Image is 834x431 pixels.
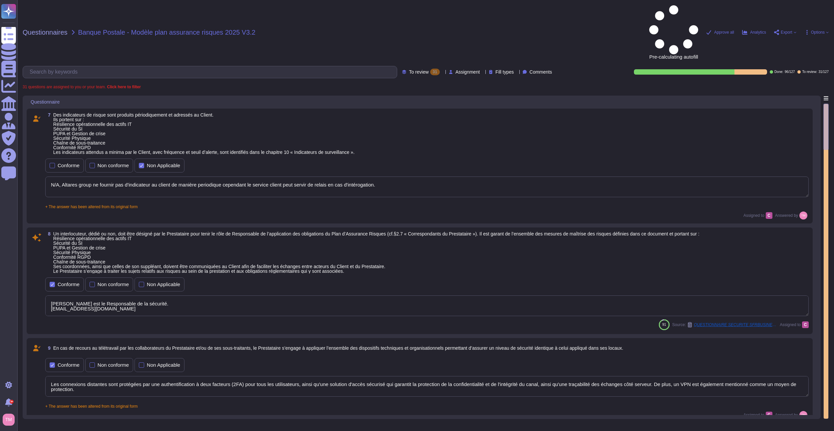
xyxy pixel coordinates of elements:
[45,205,138,209] span: + The answer has been altered from its original form
[23,29,68,36] span: Questionnaires
[53,231,699,274] span: Un interlocuteur, dédié ou non, doit être désigné par le Prestataire pour tenir le rôle de Respon...
[53,112,355,155] span: Des indicateurs de risque sont produits périodiquement et adressés au Client. Ils portent sur : R...
[774,70,783,74] span: Done:
[98,282,129,287] div: Non conforme
[766,212,772,219] div: C
[781,30,792,34] span: Export
[455,70,480,74] span: Assignment
[23,85,141,89] span: 31 questions are assigned to you or your team.
[45,177,809,197] textarea: N/A, Altares group ne fournir pas d'indicateur au client de manière periodique cependant le servi...
[529,70,552,74] span: Comments
[53,345,623,351] span: En cas de recours au télétravail par les collaborateurs du Prestataire et/ou de ses sous-traitant...
[3,414,15,426] img: user
[662,323,666,326] span: 91
[58,163,80,168] div: Conforme
[694,323,777,327] span: QUESTIONNAIRE SECURITE SFRBUSINESS
[147,163,180,168] div: Non Applicable
[45,404,138,409] span: + The answer has been altered from its original form
[26,66,397,78] input: Search by keywords
[766,412,772,418] div: C
[780,321,809,328] span: Assigned to
[811,30,825,34] span: Options
[45,376,809,397] textarea: Les connexions distantes sont protégées par une authentification à deux facteurs (2FA) pour tous ...
[78,29,256,36] span: Banque Postale - Modèle plan assurance risques 2025 V3.2
[58,362,80,367] div: Conforme
[495,70,514,74] span: Fill types
[649,5,698,59] span: Pre-calculating autofill
[802,321,809,328] div: C
[98,163,129,168] div: Non conforme
[775,214,798,217] span: Answered by
[799,212,807,219] img: user
[45,113,51,117] span: 7
[409,70,428,74] span: To review
[45,346,51,350] span: 9
[10,400,14,404] div: 9+
[45,295,809,316] textarea: [PERSON_NAME] est le Responsable de la sécurité. [EMAIL_ADDRESS][DOMAIN_NAME]
[775,413,798,417] span: Answered by
[106,85,141,89] b: Click here to filter
[430,69,440,75] div: 31
[1,412,19,427] button: user
[147,362,180,367] div: Non Applicable
[799,411,807,419] img: user
[785,70,795,74] span: 96 / 127
[147,282,180,287] div: Non Applicable
[31,100,60,104] span: Questionnaire
[818,70,829,74] span: 31 / 127
[743,212,772,219] span: Assigned to
[750,30,766,34] span: Analytics
[672,322,777,327] span: Source:
[45,231,51,236] span: 8
[802,70,817,74] span: To review:
[714,30,734,34] span: Approve all
[743,412,772,418] span: Assigned to
[58,282,80,287] div: Conforme
[742,30,766,35] button: Analytics
[98,362,129,367] div: Non conforme
[706,30,734,35] button: Approve all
